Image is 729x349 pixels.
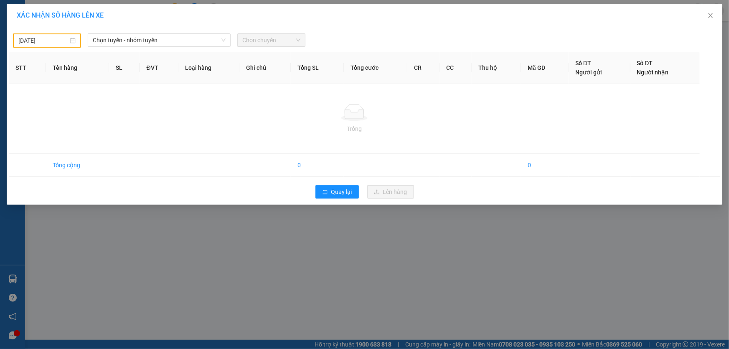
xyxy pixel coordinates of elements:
[18,36,68,45] input: 14/10/2025
[291,154,344,177] td: 0
[93,34,226,46] span: Chọn tuyến - nhóm tuyến
[315,185,359,199] button: rollbackQuay lại
[54,27,122,37] div: THÚY
[367,185,414,199] button: uploadLên hàng
[15,124,693,133] div: Trống
[407,52,439,84] th: CR
[7,7,48,37] div: BX Miền Đông Mới
[109,52,140,84] th: SL
[291,52,344,84] th: Tổng SL
[140,52,178,84] th: ĐVT
[344,52,407,84] th: Tổng cước
[575,60,591,66] span: Số ĐT
[46,154,109,177] td: Tổng cộng
[54,7,122,27] div: Trạm Đá Bạc
[239,52,291,84] th: Ghi chú
[46,52,109,84] th: Tên hàng
[472,52,521,84] th: Thu hộ
[707,12,714,19] span: close
[178,52,239,84] th: Loại hàng
[521,154,569,177] td: 0
[637,69,669,76] span: Người nhận
[9,52,46,84] th: STT
[575,69,602,76] span: Người gửi
[521,52,569,84] th: Mã GD
[54,53,66,62] span: DĐ:
[242,34,300,46] span: Chọn chuyến
[221,38,226,43] span: down
[439,52,472,84] th: CC
[322,189,328,196] span: rollback
[637,60,653,66] span: Số ĐT
[7,8,20,17] span: Gửi:
[17,11,104,19] span: XÁC NHẬN SỐ HÀNG LÊN XE
[331,187,352,196] span: Quay lại
[699,4,722,28] button: Close
[54,49,91,78] span: XÀO LƯỚI
[54,8,74,17] span: Nhận:
[54,37,122,49] div: 0945142424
